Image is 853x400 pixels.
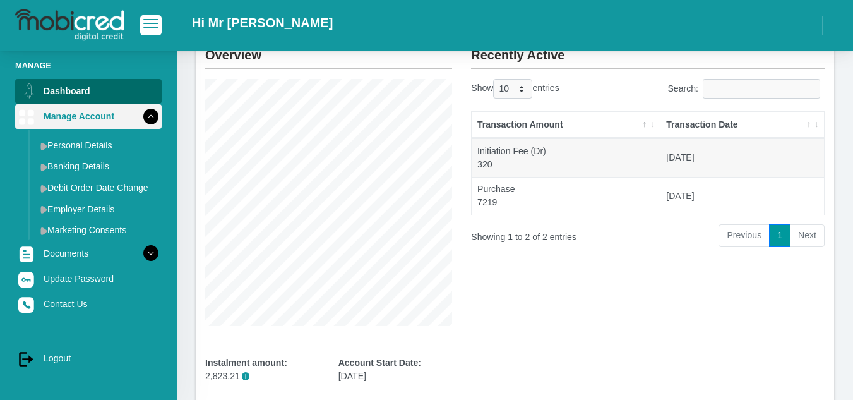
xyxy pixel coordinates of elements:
[205,358,287,368] b: Instalment amount:
[660,112,824,138] th: Transaction Date: activate to sort column ascending
[703,79,820,99] input: Search:
[472,112,660,138] th: Transaction Amount: activate to sort column descending
[242,372,250,380] span: i
[40,142,47,150] img: menu arrow
[667,79,825,99] label: Search:
[40,227,47,235] img: menu arrow
[338,358,421,368] b: Account Start Date:
[40,163,47,171] img: menu arrow
[40,185,47,193] img: menu arrow
[40,205,47,214] img: menu arrow
[472,177,660,215] td: Purchase 7219
[471,79,559,99] label: Show entries
[15,292,162,316] a: Contact Us
[15,241,162,265] a: Documents
[205,370,319,383] p: 2,823.21
[15,104,162,128] a: Manage Account
[35,156,162,176] a: Banking Details
[660,177,824,215] td: [DATE]
[338,356,453,383] div: [DATE]
[192,15,333,30] h2: Hi Mr [PERSON_NAME]
[15,267,162,291] a: Update Password
[15,79,162,103] a: Dashboard
[15,59,162,71] li: Manage
[769,224,790,247] a: 1
[15,346,162,370] a: Logout
[493,79,532,99] select: Showentries
[35,178,162,198] a: Debit Order Date Change
[35,220,162,240] a: Marketing Consents
[35,199,162,219] a: Employer Details
[471,223,607,244] div: Showing 1 to 2 of 2 entries
[472,138,660,177] td: Initiation Fee (Dr) 320
[35,135,162,155] a: Personal Details
[15,9,124,41] img: logo-mobicred.svg
[660,138,824,177] td: [DATE]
